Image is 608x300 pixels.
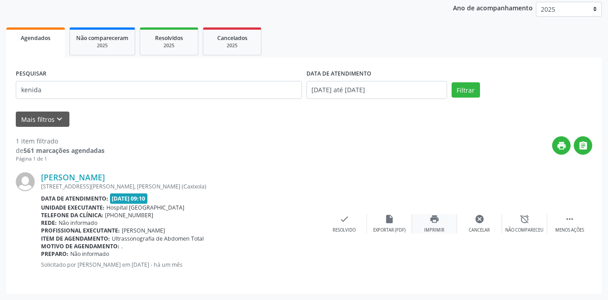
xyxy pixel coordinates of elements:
div: Cancelar [469,227,490,233]
div: 1 item filtrado [16,136,105,146]
button: Filtrar [452,82,480,98]
span: Cancelados [217,34,247,42]
b: Data de atendimento: [41,195,108,202]
i: keyboard_arrow_down [55,114,64,124]
div: Imprimir [424,227,444,233]
div: Não compareceu [505,227,544,233]
span: [DATE] 09:10 [110,193,148,204]
p: Solicitado por [PERSON_NAME] em [DATE] - há um mês [41,261,322,269]
button: print [552,136,571,155]
div: Menos ações [555,227,584,233]
span: Resolvidos [155,34,183,42]
b: Profissional executante: [41,227,120,234]
b: Rede: [41,219,57,227]
strong: 561 marcações agendadas [23,146,105,155]
i: print [430,214,439,224]
span: Hospital [GEOGRAPHIC_DATA] [106,204,184,211]
span: Não informado [70,250,109,258]
span: . [121,242,123,250]
div: Resolvido [333,227,356,233]
span: Agendados [21,34,50,42]
i: check [339,214,349,224]
div: 2025 [76,42,128,49]
div: 2025 [210,42,255,49]
a: [PERSON_NAME] [41,172,105,182]
i:  [565,214,575,224]
p: Ano de acompanhamento [453,2,533,13]
label: PESQUISAR [16,67,46,81]
input: Nome, CNS [16,81,302,99]
div: Página 1 de 1 [16,155,105,163]
img: img [16,172,35,191]
b: Item de agendamento: [41,235,110,242]
i: insert_drive_file [384,214,394,224]
button: Mais filtroskeyboard_arrow_down [16,112,69,127]
b: Preparo: [41,250,69,258]
button:  [574,136,592,155]
span: [PERSON_NAME] [122,227,165,234]
input: Selecione um intervalo [306,81,447,99]
div: de [16,146,105,155]
i: cancel [475,214,485,224]
div: 2025 [146,42,192,49]
i: print [557,141,567,151]
label: DATA DE ATENDIMENTO [306,67,371,81]
span: Não compareceram [76,34,128,42]
b: Telefone da clínica: [41,211,103,219]
div: Exportar (PDF) [373,227,406,233]
div: [STREET_ADDRESS][PERSON_NAME], [PERSON_NAME] (Caxixola) [41,183,322,190]
i: alarm_off [520,214,530,224]
i:  [578,141,588,151]
span: [PHONE_NUMBER] [105,211,153,219]
span: Não informado [59,219,97,227]
span: Ultrassonografia de Abdomen Total [112,235,204,242]
b: Unidade executante: [41,204,105,211]
b: Motivo de agendamento: [41,242,119,250]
